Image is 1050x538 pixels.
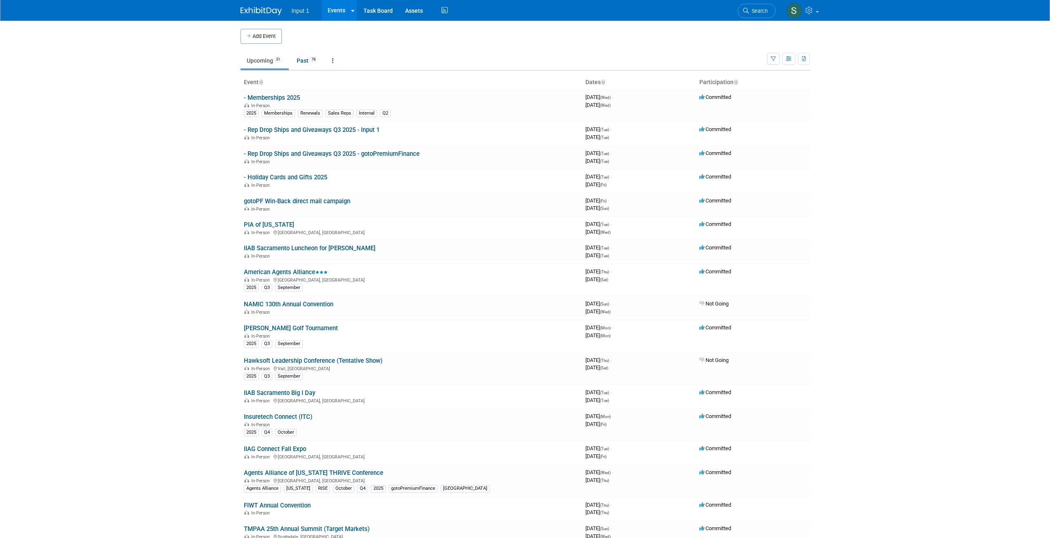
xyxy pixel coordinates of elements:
div: [GEOGRAPHIC_DATA], [GEOGRAPHIC_DATA] [244,453,579,460]
span: (Tue) [600,398,609,403]
button: Add Event [241,29,282,44]
div: Sales Reps [326,110,354,117]
span: - [608,197,609,204]
span: [DATE] [585,134,609,140]
div: September [275,373,303,380]
span: - [610,221,611,227]
span: (Tue) [600,222,609,227]
span: [DATE] [585,276,608,282]
span: Committed [699,197,731,204]
a: American Agents Alliance [244,268,328,276]
span: (Fri) [600,199,606,203]
span: - [610,174,611,180]
span: [DATE] [585,174,611,180]
a: IIAB Sacramento Luncheon for [PERSON_NAME] [244,244,375,252]
span: Input 1 [292,7,309,14]
a: gotoPF Win-Back direct mail campaign [244,197,350,205]
a: IIAG Connect Fall Expo [244,445,306,453]
span: 78 [309,56,318,63]
a: TMPAA 25th Annual Summit (Target Markets) [244,525,370,533]
span: [DATE] [585,268,611,275]
span: In-Person [251,398,272,404]
span: (Wed) [600,230,611,235]
img: In-Person Event [244,277,249,282]
span: - [612,469,613,475]
img: Susan Stout [786,3,802,19]
span: (Tue) [600,446,609,451]
span: - [610,389,611,395]
span: - [610,244,611,251]
div: 2025 [371,485,386,492]
span: In-Person [251,230,272,235]
a: FIWT Annual Convention [244,502,311,509]
span: Not Going [699,357,729,363]
a: Sort by Event Name [259,79,263,85]
img: In-Person Event [244,366,249,370]
span: Committed [699,502,731,508]
span: [DATE] [585,197,609,204]
a: Past78 [290,53,324,68]
span: [DATE] [585,102,611,108]
span: In-Person [251,422,272,428]
span: (Tue) [600,246,609,250]
span: [DATE] [585,244,611,251]
span: - [610,301,611,307]
span: In-Person [251,207,272,212]
span: [DATE] [585,332,611,338]
a: PIA of [US_STATE] [244,221,294,228]
a: Agents Alliance of [US_STATE] THRIVE Conference [244,469,383,477]
span: [DATE] [585,397,609,403]
span: In-Person [251,510,272,516]
a: Sort by Start Date [601,79,605,85]
span: (Wed) [600,103,611,108]
a: Insuretech Connect (ITC) [244,413,312,421]
a: - Rep Drop Ships and Giveaways Q3 2025 - gotoPremiumFinance [244,150,420,157]
div: gotoPremiumFinance [389,485,438,492]
span: [DATE] [585,94,613,100]
div: Q4 [357,485,368,492]
span: Committed [699,221,731,227]
span: Committed [699,174,731,180]
div: September [275,340,303,348]
div: October [333,485,354,492]
div: Q2 [380,110,391,117]
img: In-Person Event [244,207,249,211]
span: Not Going [699,301,729,307]
img: In-Person Event [244,334,249,338]
span: [DATE] [585,308,611,315]
div: 2025 [244,340,259,348]
div: Q3 [262,284,272,291]
span: [DATE] [585,357,611,363]
span: (Fri) [600,422,606,427]
img: In-Person Event [244,230,249,234]
span: [DATE] [585,126,611,132]
img: In-Person Event [244,510,249,515]
div: Memberships [262,110,295,117]
span: [DATE] [585,509,609,515]
span: [DATE] [585,205,609,211]
img: In-Person Event [244,135,249,139]
a: Search [738,4,776,18]
span: (Sun) [600,302,609,306]
span: (Tue) [600,254,609,258]
a: Upcoming31 [241,53,289,68]
span: - [612,324,613,331]
img: In-Person Event [244,103,249,107]
span: [DATE] [585,181,606,188]
span: In-Person [251,366,272,371]
span: Committed [699,268,731,275]
span: (Sat) [600,366,608,370]
div: Vail, [GEOGRAPHIC_DATA] [244,365,579,371]
a: - Holiday Cards and Gifts 2025 [244,174,327,181]
span: - [612,94,613,100]
th: Event [241,75,582,89]
span: (Mon) [600,334,611,338]
span: In-Person [251,454,272,460]
span: In-Person [251,135,272,141]
span: - [610,268,611,275]
div: [GEOGRAPHIC_DATA], [GEOGRAPHIC_DATA] [244,229,579,235]
span: [DATE] [585,150,611,156]
span: (Sun) [600,526,609,531]
span: (Wed) [600,310,611,314]
a: IIAB Sacramento Big I Day [244,389,315,397]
